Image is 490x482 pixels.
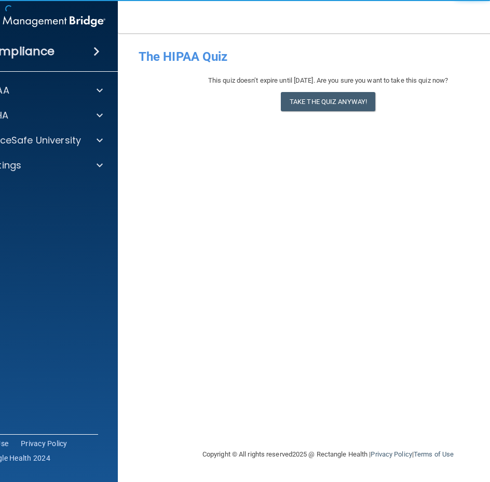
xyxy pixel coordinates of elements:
a: Privacy Policy [371,450,412,458]
a: Privacy Policy [21,438,67,449]
button: Take the quiz anyway! [281,92,375,111]
a: Terms of Use [414,450,454,458]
